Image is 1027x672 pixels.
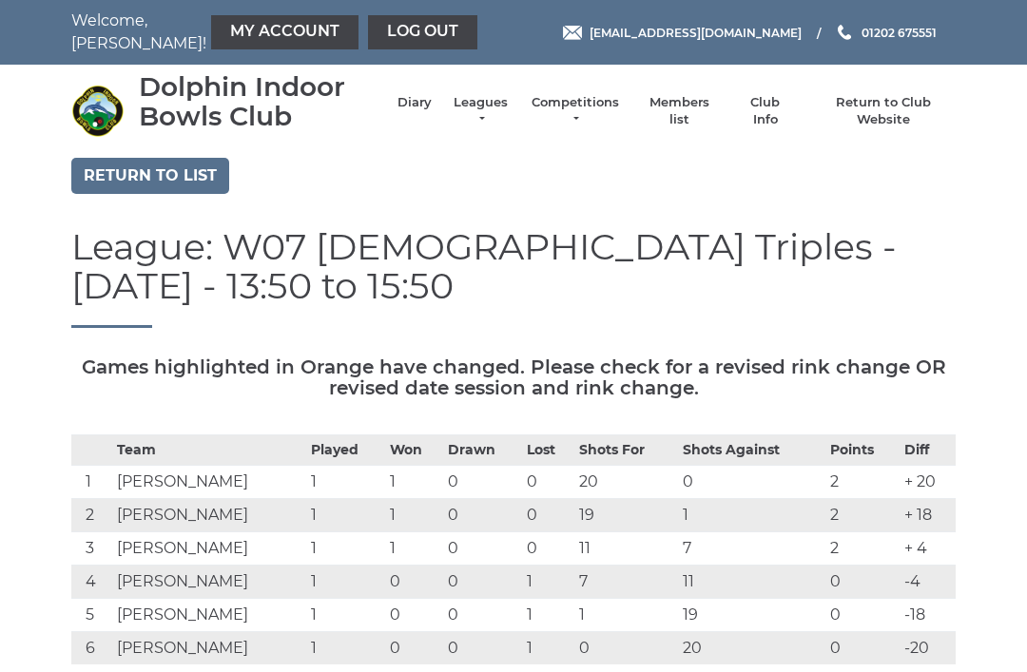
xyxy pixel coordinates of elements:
[112,566,307,599] td: [PERSON_NAME]
[443,632,522,665] td: 0
[71,356,956,398] h5: Games highlighted in Orange have changed. Please check for a revised rink change OR revised date ...
[139,72,378,131] div: Dolphin Indoor Bowls Club
[306,499,385,532] td: 1
[306,599,385,632] td: 1
[590,25,802,39] span: [EMAIL_ADDRESS][DOMAIN_NAME]
[678,466,825,499] td: 0
[112,632,307,665] td: [PERSON_NAME]
[900,435,956,466] th: Diff
[900,466,956,499] td: + 20
[385,466,443,499] td: 1
[862,25,937,39] span: 01202 675551
[835,24,937,42] a: Phone us 01202 675551
[574,566,678,599] td: 7
[443,599,522,632] td: 0
[522,499,574,532] td: 0
[385,499,443,532] td: 1
[678,632,825,665] td: 20
[900,599,956,632] td: -18
[71,566,112,599] td: 4
[71,632,112,665] td: 6
[112,466,307,499] td: [PERSON_NAME]
[443,499,522,532] td: 0
[838,25,851,40] img: Phone us
[825,435,899,466] th: Points
[522,532,574,566] td: 0
[71,466,112,499] td: 1
[385,532,443,566] td: 1
[112,599,307,632] td: [PERSON_NAME]
[71,532,112,566] td: 3
[397,94,432,111] a: Diary
[306,632,385,665] td: 1
[522,632,574,665] td: 1
[71,499,112,532] td: 2
[443,466,522,499] td: 0
[71,599,112,632] td: 5
[71,10,423,55] nav: Welcome, [PERSON_NAME]!
[574,632,678,665] td: 0
[385,566,443,599] td: 0
[678,599,825,632] td: 19
[738,94,793,128] a: Club Info
[71,85,124,137] img: Dolphin Indoor Bowls Club
[574,532,678,566] td: 11
[639,94,718,128] a: Members list
[112,435,307,466] th: Team
[900,632,956,665] td: -20
[825,632,899,665] td: 0
[211,15,358,49] a: My Account
[812,94,956,128] a: Return to Club Website
[385,435,443,466] th: Won
[900,566,956,599] td: -4
[522,435,574,466] th: Lost
[71,158,229,194] a: Return to list
[900,499,956,532] td: + 18
[678,532,825,566] td: 7
[678,499,825,532] td: 1
[825,566,899,599] td: 0
[443,532,522,566] td: 0
[306,466,385,499] td: 1
[385,599,443,632] td: 0
[825,599,899,632] td: 0
[522,566,574,599] td: 1
[530,94,621,128] a: Competitions
[522,599,574,632] td: 1
[574,499,678,532] td: 19
[443,435,522,466] th: Drawn
[306,435,385,466] th: Played
[574,466,678,499] td: 20
[112,532,307,566] td: [PERSON_NAME]
[71,227,956,329] h1: League: W07 [DEMOGRAPHIC_DATA] Triples - [DATE] - 13:50 to 15:50
[368,15,477,49] a: Log out
[825,499,899,532] td: 2
[825,466,899,499] td: 2
[306,532,385,566] td: 1
[522,466,574,499] td: 0
[112,499,307,532] td: [PERSON_NAME]
[900,532,956,566] td: + 4
[678,566,825,599] td: 11
[574,599,678,632] td: 1
[825,532,899,566] td: 2
[563,24,802,42] a: Email [EMAIL_ADDRESS][DOMAIN_NAME]
[443,566,522,599] td: 0
[451,94,511,128] a: Leagues
[574,435,678,466] th: Shots For
[306,566,385,599] td: 1
[563,26,582,40] img: Email
[678,435,825,466] th: Shots Against
[385,632,443,665] td: 0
